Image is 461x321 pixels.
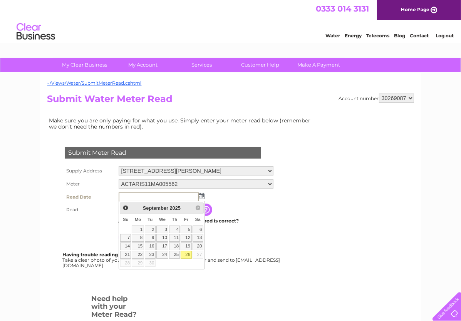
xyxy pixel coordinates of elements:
[193,234,203,242] a: 13
[53,58,116,72] a: My Clear Business
[49,4,413,37] div: Clear Business is a trading name of Verastar Limited (registered in [GEOGRAPHIC_DATA] No. 3667643...
[169,251,180,259] a: 25
[63,252,149,257] b: Having trouble reading your meter?
[145,251,156,259] a: 23
[47,80,142,86] a: ~/Views/Water/SubmitMeterRead.cshtml
[143,205,168,211] span: September
[339,94,414,103] div: Account number
[325,33,340,38] a: Water
[63,252,282,268] div: Take a clear photo of your readings, tell us which supply it's for and send to [EMAIL_ADDRESS][DO...
[181,242,191,250] a: 19
[181,226,191,233] a: 5
[410,33,429,38] a: Contact
[135,217,141,222] span: Monday
[123,217,129,222] span: Sunday
[63,177,117,191] th: Meter
[132,234,144,242] a: 8
[193,226,203,233] a: 6
[172,217,177,222] span: Thursday
[159,217,166,222] span: Wednesday
[132,242,144,250] a: 15
[181,234,191,242] a: 12
[145,234,156,242] a: 9
[120,234,131,242] a: 7
[132,226,144,233] a: 1
[121,204,130,212] a: Prev
[63,204,117,216] th: Read
[47,115,317,132] td: Make sure you are only paying for what you use. Simply enter your meter read below (remember we d...
[63,164,117,177] th: Supply Address
[156,226,169,233] a: 3
[148,217,153,222] span: Tuesday
[117,216,275,226] td: Are you sure the read you have entered is correct?
[120,251,131,259] a: 21
[156,251,169,259] a: 24
[145,226,156,233] a: 2
[195,217,201,222] span: Saturday
[436,33,454,38] a: Log out
[156,234,169,242] a: 10
[169,234,180,242] a: 11
[345,33,362,38] a: Energy
[169,242,180,250] a: 18
[193,242,203,250] a: 20
[65,147,261,159] div: Submit Meter Read
[287,58,350,72] a: Make A Payment
[145,242,156,250] a: 16
[170,58,233,72] a: Services
[366,33,389,38] a: Telecoms
[16,20,55,43] img: logo.png
[228,58,292,72] a: Customer Help
[199,193,205,199] img: ...
[156,242,169,250] a: 17
[181,251,191,259] a: 26
[169,226,180,233] a: 4
[122,205,129,211] span: Prev
[316,4,369,13] a: 0333 014 3131
[170,205,181,211] span: 2025
[47,94,414,108] h2: Submit Water Meter Read
[394,33,405,38] a: Blog
[132,251,144,259] a: 22
[184,217,189,222] span: Friday
[200,204,214,216] input: Information
[63,191,117,204] th: Read Date
[111,58,175,72] a: My Account
[120,242,131,250] a: 14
